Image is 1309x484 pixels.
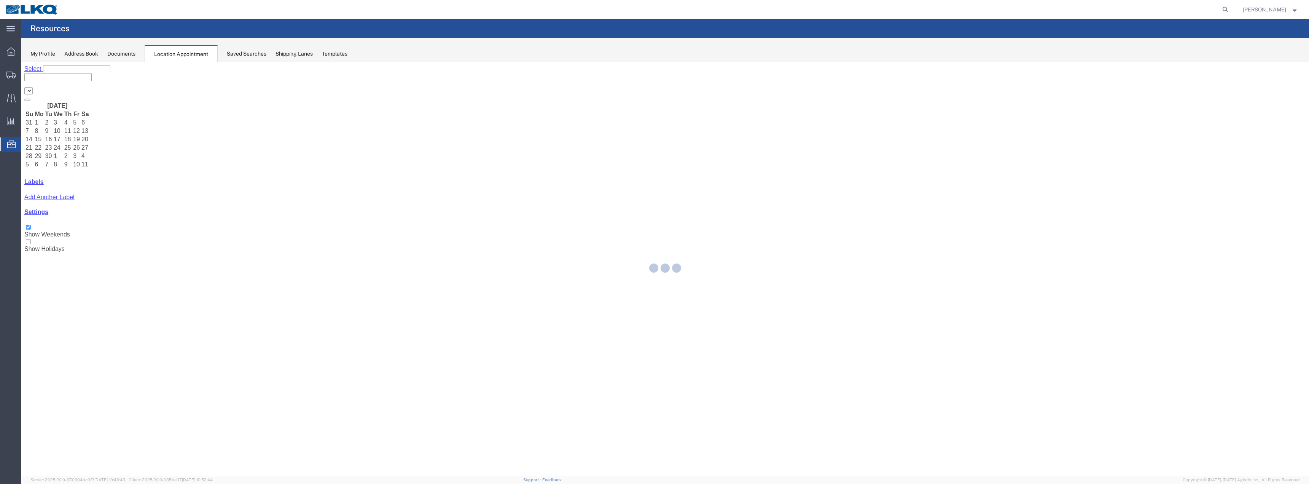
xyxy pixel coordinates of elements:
td: 4 [43,57,51,64]
td: 28 [4,90,12,98]
th: Su [4,48,12,56]
span: [DATE] 10:43:43 [94,478,125,482]
label: Show Weekends [3,162,49,176]
td: 3 [51,90,59,98]
a: Add Another Label [3,132,53,138]
button: [PERSON_NAME] [1242,5,1299,14]
td: 7 [24,99,31,106]
div: My Profile [30,50,55,58]
td: 6 [13,99,22,106]
th: Tu [24,48,31,56]
label: Show Holidays [3,177,43,190]
img: logo [5,4,59,15]
td: 15 [13,73,22,81]
td: 11 [60,99,68,106]
td: 11 [43,65,51,73]
td: 9 [43,99,51,106]
td: 25 [43,82,51,89]
a: Support [523,478,542,482]
td: 27 [60,82,68,89]
td: 13 [60,65,68,73]
div: Shipping Lanes [275,50,313,58]
span: Client: 2025.20.0-035ba07 [129,478,213,482]
td: 24 [32,82,42,89]
div: Templates [322,50,347,58]
td: 18 [43,73,51,81]
td: 8 [13,65,22,73]
th: [DATE] [13,40,59,48]
td: 3 [32,57,42,64]
div: Location Appointment [145,45,218,62]
td: 5 [4,99,12,106]
td: 2 [43,90,51,98]
div: Documents [107,50,135,58]
a: Settings [3,147,27,153]
td: 9 [24,65,31,73]
input: Show Holidays [5,177,10,182]
a: Feedback [542,478,562,482]
td: 31 [4,57,12,64]
div: Address Book [64,50,98,58]
td: 19 [51,73,59,81]
th: Th [43,48,51,56]
td: 1 [13,57,22,64]
td: 8 [32,99,42,106]
span: [DATE] 10:52:44 [182,478,213,482]
span: Copyright © [DATE]-[DATE] Agistix Inc., All Rights Reserved [1183,477,1300,483]
div: Saved Searches [227,50,266,58]
h4: Resources [30,19,70,38]
td: 26 [51,82,59,89]
td: 23 [24,82,31,89]
a: Select [3,3,22,10]
td: 4 [60,90,68,98]
span: Server: 2025.20.0-970904bc0f3 [30,478,125,482]
td: 14 [4,73,12,81]
th: Fr [51,48,59,56]
td: 1 [32,90,42,98]
a: Labels [3,117,22,123]
td: 7 [4,65,12,73]
td: 6 [60,57,68,64]
td: 29 [13,90,22,98]
td: 30 [24,90,31,98]
td: 22 [13,82,22,89]
td: 10 [32,65,42,73]
span: Select [3,3,20,10]
td: 20 [60,73,68,81]
td: 17 [32,73,42,81]
td: 16 [24,73,31,81]
input: Show Weekends [5,163,10,168]
th: We [32,48,42,56]
td: 21 [4,82,12,89]
span: Christopher Reynolds [1243,5,1286,14]
th: Sa [60,48,68,56]
td: 2 [24,57,31,64]
td: 12 [51,65,59,73]
th: Mo [13,48,22,56]
td: 10 [51,99,59,106]
td: 5 [51,57,59,64]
